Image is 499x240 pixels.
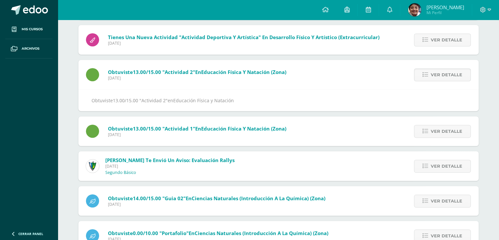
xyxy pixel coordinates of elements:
span: Mis cursos [22,27,43,32]
a: Mis cursos [5,20,52,39]
span: Ver detalle [431,195,462,207]
div: Obtuviste en [92,96,466,105]
span: Mi Perfil [426,10,464,15]
span: Archivos [22,46,39,51]
span: [DATE] [108,75,286,81]
span: [DATE] [105,163,235,169]
span: [DATE] [108,202,325,207]
span: Obtuviste en [108,69,286,75]
span: Cerrar panel [18,231,43,236]
p: Segundo Básico [105,170,136,175]
span: "Actividad 1" [162,125,195,132]
span: [DATE] [108,132,286,137]
span: "Guia 02" [162,195,186,202]
span: Ver detalle [431,69,462,81]
span: "Actividad 2" [139,97,168,104]
span: Ver detalle [431,34,462,46]
span: 14.00/15.00 [133,195,161,202]
span: Ver detalle [431,125,462,137]
span: Obtuviste en [108,125,286,132]
span: 0.00/10.00 [133,230,158,236]
span: Obtuviste en [108,230,328,236]
a: Archivos [5,39,52,59]
span: 13.00/15.00 [133,125,161,132]
span: Obtuviste en [108,195,325,202]
span: 13.00/15.00 [133,69,161,75]
span: [PERSON_NAME] [426,4,464,11]
img: 9f174a157161b4ddbe12118a61fed988.png [86,159,99,173]
span: [DATE] [108,40,380,46]
span: Ver detalle [431,160,462,172]
span: [PERSON_NAME] te envió un aviso: Evaluación Rallys [105,157,235,163]
span: 13.00/15.00 [113,97,138,104]
span: Tienes una nueva actividad "Actividad Deportiva y Artística" En Desarrollo Físico y Artístico (Ex... [108,34,380,40]
span: Ciencias Naturales (Introducción a la Química) (Zona) [195,230,328,236]
span: Educación Física y Natación [173,97,234,104]
span: Educación Física y Natación (Zona) [201,69,286,75]
span: Educación Física y Natación (Zona) [201,125,286,132]
img: 6f4b40384da3c157b5653b523cc5b1f8.png [408,3,421,16]
span: Ciencias Naturales (Introducción a la Química) (Zona) [192,195,325,202]
span: "Actividad 2" [162,69,195,75]
span: "Portafolio" [159,230,189,236]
